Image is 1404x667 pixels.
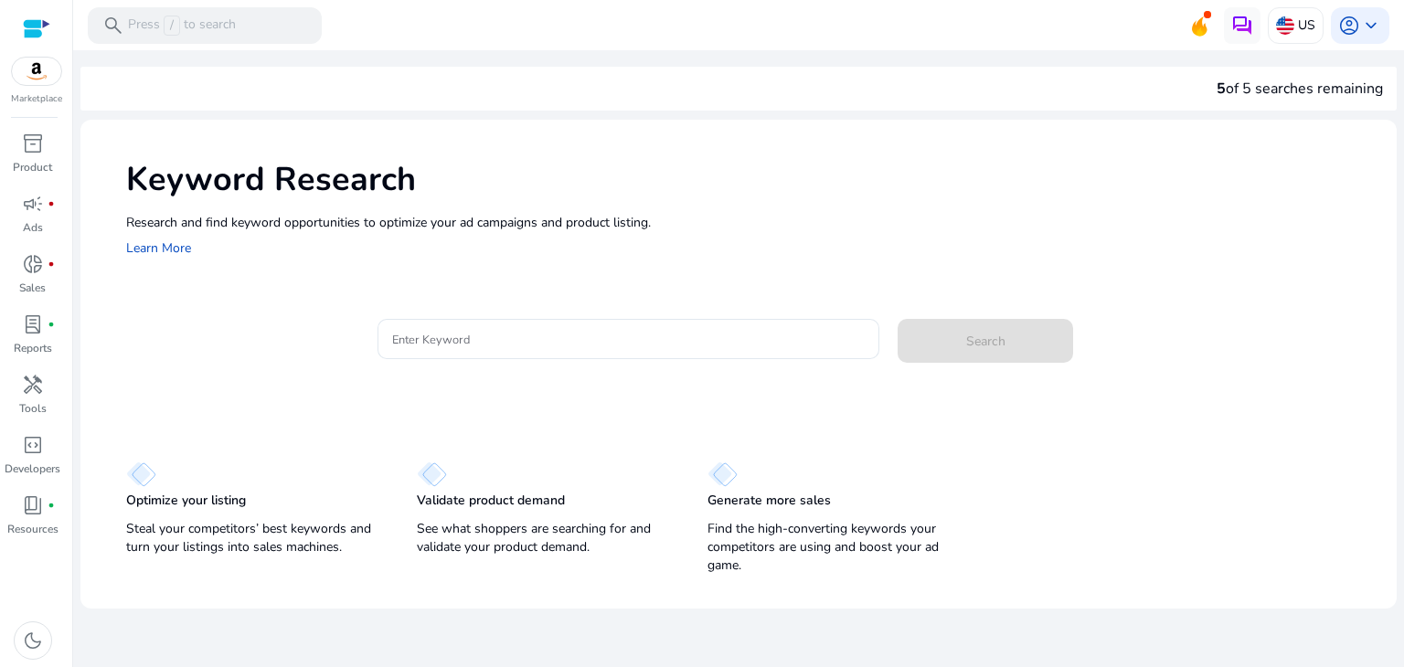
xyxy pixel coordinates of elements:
p: Product [13,159,52,175]
p: See what shoppers are searching for and validate your product demand. [417,520,671,556]
span: fiber_manual_record [48,200,55,207]
p: Validate product demand [417,492,565,510]
p: Sales [19,280,46,296]
span: keyboard_arrow_down [1360,15,1382,37]
p: Press to search [128,16,236,36]
p: Developers [5,461,60,477]
p: Find the high-converting keywords your competitors are using and boost your ad game. [707,520,962,575]
p: Reports [14,340,52,356]
span: campaign [22,193,44,215]
h1: Keyword Research [126,160,1378,199]
span: inventory_2 [22,132,44,154]
p: Marketplace [11,92,62,106]
p: Optimize your listing [126,492,246,510]
span: fiber_manual_record [48,502,55,509]
img: us.svg [1276,16,1294,35]
span: dark_mode [22,630,44,651]
span: book_4 [22,494,44,516]
img: diamond.svg [707,461,738,487]
span: search [102,15,124,37]
img: diamond.svg [126,461,156,487]
p: Research and find keyword opportunities to optimize your ad campaigns and product listing. [126,213,1378,232]
span: handyman [22,374,44,396]
span: / [164,16,180,36]
span: 5 [1217,79,1226,99]
span: lab_profile [22,313,44,335]
a: Learn More [126,239,191,257]
span: account_circle [1338,15,1360,37]
span: fiber_manual_record [48,260,55,268]
p: Steal your competitors’ best keywords and turn your listings into sales machines. [126,520,380,556]
img: diamond.svg [417,461,447,487]
p: Ads [23,219,43,236]
span: code_blocks [22,434,44,456]
span: fiber_manual_record [48,321,55,328]
span: donut_small [22,253,44,275]
img: amazon.svg [12,58,61,85]
p: Tools [19,400,47,417]
p: US [1298,9,1315,41]
p: Generate more sales [707,492,831,510]
p: Resources [7,521,58,537]
div: of 5 searches remaining [1217,78,1383,100]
